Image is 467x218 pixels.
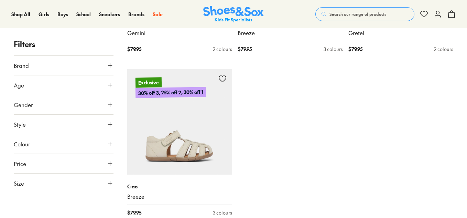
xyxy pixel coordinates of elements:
a: Shop All [11,11,30,18]
a: Shoes & Sox [203,6,264,23]
a: Breeze [127,193,232,200]
button: Age [14,75,113,95]
span: Colour [14,140,30,148]
span: $ 79.95 [127,45,141,53]
span: Brand [14,61,29,70]
p: Exclusive [135,77,161,88]
span: $ 79.95 [348,45,362,53]
span: Style [14,120,26,128]
span: $ 79.95 [238,45,252,53]
span: Size [14,179,24,187]
button: Gender [14,95,113,114]
button: Colour [14,134,113,154]
button: Price [14,154,113,173]
button: Size [14,174,113,193]
span: Age [14,81,24,89]
span: Price [14,159,26,168]
p: 30% off 3, 25% off 2, 20% off 1 [135,87,206,98]
a: Sneakers [99,11,120,18]
a: School [76,11,91,18]
div: 2 colours [434,45,453,53]
div: 3 colours [213,209,232,216]
span: $ 79.95 [127,209,141,216]
a: Gemini [127,29,232,37]
span: Gender [14,101,33,109]
button: Search our range of products [315,7,414,21]
div: 2 colours [213,45,232,53]
p: Filters [14,39,113,50]
p: Ciao [127,183,232,190]
span: Search our range of products [329,11,386,17]
a: Exclusive30% off 3, 25% off 2, 20% off 1 [127,69,232,175]
a: Brands [128,11,144,18]
a: Girls [39,11,49,18]
button: Brand [14,56,113,75]
a: Sale [153,11,163,18]
div: 3 colours [324,45,343,53]
img: SNS_Logo_Responsive.svg [203,6,264,23]
button: Style [14,115,113,134]
a: Gretel [348,29,454,37]
a: Breeze [238,29,343,37]
a: Boys [57,11,68,18]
